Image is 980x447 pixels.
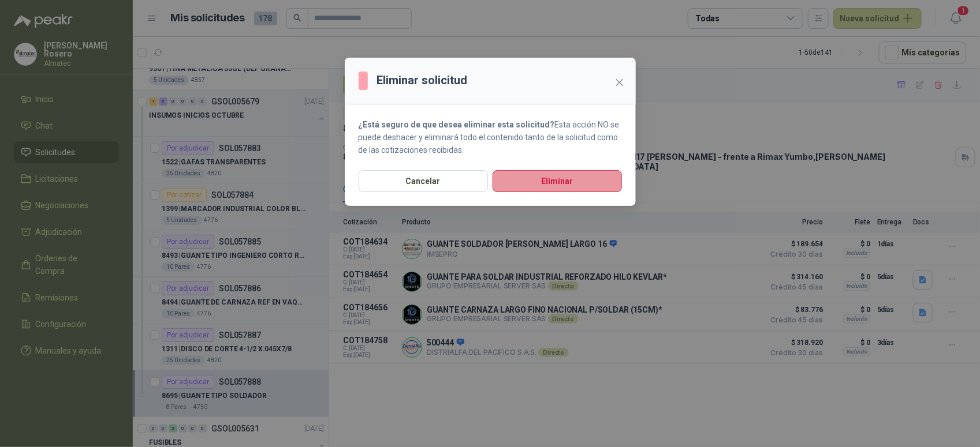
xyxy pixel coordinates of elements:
[610,73,629,92] button: Close
[359,118,622,156] p: Esta acción NO se puede deshacer y eliminará todo el contenido tanto de la solicitud como de las ...
[615,78,624,87] span: close
[493,170,622,192] button: Eliminar
[359,120,555,129] strong: ¿Está seguro de que desea eliminar esta solicitud?
[359,170,488,192] button: Cancelar
[377,72,468,89] h3: Eliminar solicitud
